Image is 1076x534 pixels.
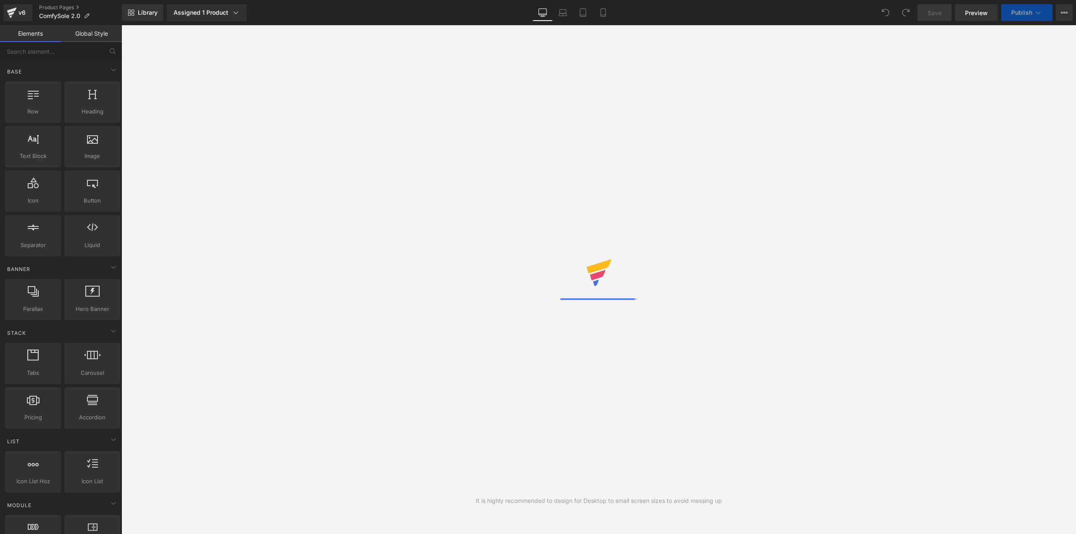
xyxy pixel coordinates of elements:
[39,4,122,11] a: Product Pages
[122,4,164,21] a: New Library
[877,4,894,21] button: Undo
[533,4,553,21] a: Desktop
[67,305,118,313] span: Hero Banner
[8,107,58,116] span: Row
[67,196,118,205] span: Button
[553,4,573,21] a: Laptop
[6,501,32,509] span: Module
[955,4,998,21] a: Preview
[573,4,593,21] a: Tablet
[67,477,118,486] span: Icon List
[8,196,58,205] span: Icon
[965,8,988,17] span: Preview
[6,68,23,76] span: Base
[61,25,122,42] a: Global Style
[593,4,613,21] a: Mobile
[39,13,80,19] span: ComfySole 2.0
[8,413,58,422] span: Pricing
[174,8,240,17] div: Assigned 1 Product
[1011,9,1032,16] span: Publish
[1056,4,1073,21] button: More
[897,4,914,21] button: Redo
[17,7,27,18] div: v6
[8,368,58,377] span: Tabs
[476,496,722,505] div: It is highly recommended to design for Desktop to small screen sizes to avoid messing up
[8,305,58,313] span: Parallax
[67,152,118,160] span: Image
[67,368,118,377] span: Carousel
[6,437,21,445] span: List
[1001,4,1052,21] button: Publish
[8,241,58,250] span: Separator
[8,152,58,160] span: Text Block
[3,4,32,21] a: v6
[928,8,941,17] span: Save
[6,265,31,273] span: Banner
[6,329,27,337] span: Stack
[8,477,58,486] span: Icon List Hoz
[67,413,118,422] span: Accordion
[67,107,118,116] span: Heading
[67,241,118,250] span: Liquid
[138,9,158,16] span: Library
